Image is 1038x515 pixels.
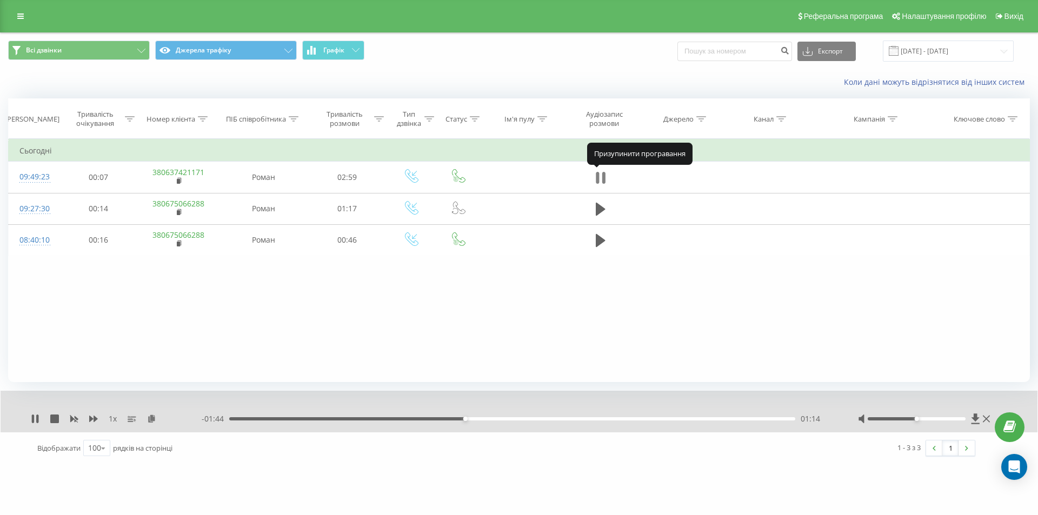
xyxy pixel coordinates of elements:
[226,115,286,124] div: ПІБ співробітника
[902,12,986,21] span: Налаштування профілю
[147,115,195,124] div: Номер клієнта
[754,115,774,124] div: Канал
[5,115,59,124] div: [PERSON_NAME]
[801,413,820,424] span: 01:14
[573,110,636,128] div: Аудіозапис розмови
[59,224,138,256] td: 00:16
[69,110,123,128] div: Тривалість очікування
[88,443,101,453] div: 100
[804,12,883,21] span: Реферальна програма
[463,417,468,421] div: Accessibility label
[19,230,48,251] div: 08:40:10
[9,140,1030,162] td: Сьогодні
[797,42,856,61] button: Експорт
[396,110,422,128] div: Тип дзвінка
[219,224,308,256] td: Роман
[152,167,204,177] a: 380637421171
[59,162,138,193] td: 00:07
[663,115,694,124] div: Джерело
[202,413,229,424] span: - 01:44
[19,166,48,188] div: 09:49:23
[854,115,885,124] div: Кампанія
[308,162,387,193] td: 02:59
[677,42,792,61] input: Пошук за номером
[219,162,308,193] td: Роман
[37,443,81,453] span: Відображати
[1004,12,1023,21] span: Вихід
[317,110,371,128] div: Тривалість розмови
[8,41,150,60] button: Всі дзвінки
[504,115,535,124] div: Ім'я пулу
[26,46,62,55] span: Всі дзвінки
[155,41,297,60] button: Джерела трафіку
[897,442,921,453] div: 1 - 3 з 3
[308,224,387,256] td: 00:46
[1001,454,1027,480] div: Open Intercom Messenger
[844,77,1030,87] a: Коли дані можуть відрізнятися вiд інших систем
[302,41,364,60] button: Графік
[587,143,693,164] div: Призупинити програвання
[954,115,1005,124] div: Ключове слово
[152,198,204,209] a: 380675066288
[113,443,172,453] span: рядків на сторінці
[942,440,959,456] a: 1
[323,46,344,54] span: Графік
[109,413,117,424] span: 1 x
[219,193,308,224] td: Роман
[59,193,138,224] td: 00:14
[308,193,387,224] td: 01:17
[152,230,204,240] a: 380675066288
[914,417,919,421] div: Accessibility label
[19,198,48,219] div: 09:27:30
[445,115,467,124] div: Статус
